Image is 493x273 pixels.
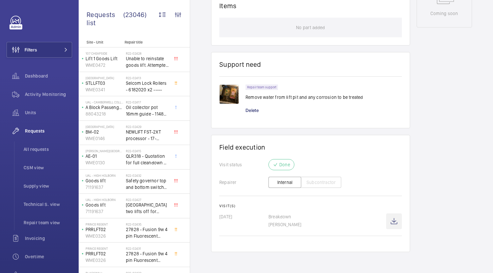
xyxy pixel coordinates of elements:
p: WME0130 [86,159,123,166]
p: Coming soon [430,10,458,17]
h1: Support need [219,60,261,68]
p: Remove water from lift pit and any corrosion to be treated [246,94,363,100]
h2: R22-02413 [126,76,169,80]
span: Dashboard [25,73,72,79]
span: CSM view [24,164,72,171]
h2: R22-02415 [126,149,169,153]
p: BM-02 [86,129,123,135]
p: 71191637 [86,208,123,215]
p: Lift 1 Goods Lift [86,55,123,62]
p: Goods lift [86,177,123,184]
p: UAL - High Holborn [86,198,123,202]
p: [GEOGRAPHIC_DATA] [86,76,123,80]
h2: R22-02427 [126,198,169,202]
h2: Visit(s) [219,204,402,208]
p: [PERSON_NAME][GEOGRAPHIC_DATA] [86,149,123,153]
button: Internal [268,177,301,188]
p: A Block Passenger Lift 2 (B) L/H [86,104,123,111]
p: 88043218 [86,111,123,117]
span: Activity Monitoring [25,91,72,98]
h1: Field execution [219,143,402,151]
h1: Items [219,2,237,10]
p: Repair title [125,40,168,45]
p: [PERSON_NAME] [268,221,386,228]
p: 71191637 [86,184,123,191]
p: Repair team support [247,86,276,88]
span: Repair team view [24,219,72,226]
span: Units [25,109,72,116]
span: Technical S. view [24,201,72,208]
p: WME0146 [86,135,123,142]
p: No part added [296,18,325,37]
div: Delete [246,107,265,114]
span: [GEOGRAPHIC_DATA] two lifts off for safety governor rope switches at top and bottom. Immediate de... [126,202,169,215]
span: Requests [25,128,72,134]
p: WME0472 [86,62,123,68]
p: 107 Cheapside [86,51,123,55]
span: Supply view [24,183,72,189]
span: Filters [25,46,37,53]
span: All requests [24,146,72,153]
p: PRRLFT02 [86,226,123,233]
p: Prince Regent [86,222,123,226]
span: Oil collector pot 16mm guide - 11482 x2 [126,104,169,117]
p: Goods lift [86,202,123,208]
h2: R22-02432 [126,173,169,177]
p: PRRLFT02 [86,250,123,257]
p: [DATE] [219,213,268,220]
img: 1745573827883-1b867174-1d45-4517-ae58-6b0f942bbb18 [219,84,239,104]
h2: R22-02428 [126,51,169,55]
span: Invoicing [25,235,72,242]
span: QLR318 - Quotation for full cleandown of lift and motor room at, Workspace, [PERSON_NAME][GEOGRAP... [126,153,169,166]
span: Unable to reinstate goods lift. Attempted to swap control boards with PL2, no difference. Technic... [126,55,169,68]
p: WME0326 [86,233,123,239]
p: Done [279,161,290,168]
span: Safety governor top and bottom switches not working from an immediate defect. Lift passenger lift... [126,177,169,191]
span: Overtime [25,253,72,260]
span: NEWLIFT FST-2XT processor - 17-02000003 1021,00 euros x1 [126,129,169,142]
p: WME0341 [86,86,123,93]
p: AE-01 [86,153,123,159]
h2: R22-02435 [126,222,169,226]
h2: R22-02417 [126,100,169,104]
p: STLLFT03 [86,80,123,86]
p: UAL - Camberwell College of Arts [86,100,123,104]
button: Filters [7,42,72,58]
span: Requests list [87,10,123,27]
span: 27828 - Fusion 9w 4 pin Fluorescent Lamp / Bulb - Used on Prince regent lift No2 car top test con... [126,226,169,239]
span: Selcom Lock Rollers - 6182020 x2 ----- [126,80,169,93]
p: Site - Unit [79,40,122,45]
h2: R22-02431 [126,246,169,250]
p: UAL - High Holborn [86,173,123,177]
p: [GEOGRAPHIC_DATA] [86,125,123,129]
h2: R22-02429 [126,125,169,129]
p: WME0326 [86,257,123,264]
p: Breakdown [268,213,386,220]
span: 27828 - Fusion 9w 4 pin Fluorescent Lamp / Bulb - Used on Prince regent lift No2 car top test con... [126,250,169,264]
button: Subcontractor [301,177,341,188]
p: Prince Regent [86,246,123,250]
